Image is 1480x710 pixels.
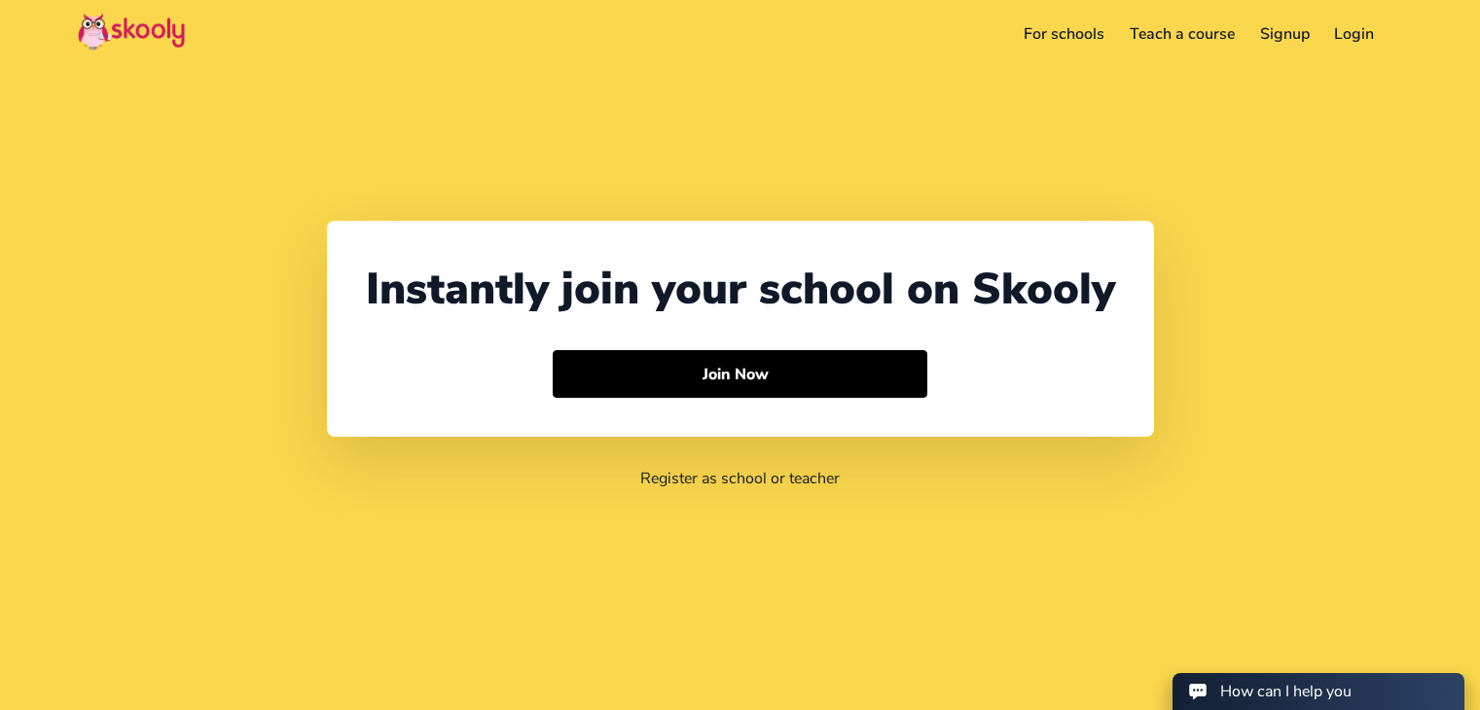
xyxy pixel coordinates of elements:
[1321,18,1387,50] a: Login
[553,350,927,399] button: Join Now
[78,13,185,51] img: Skooly
[1247,18,1322,50] a: Signup
[1012,18,1118,50] a: For schools
[366,260,1115,319] div: Instantly join your school on Skooly
[1117,18,1247,50] a: Teach a course
[640,468,840,489] a: Register as school or teacher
